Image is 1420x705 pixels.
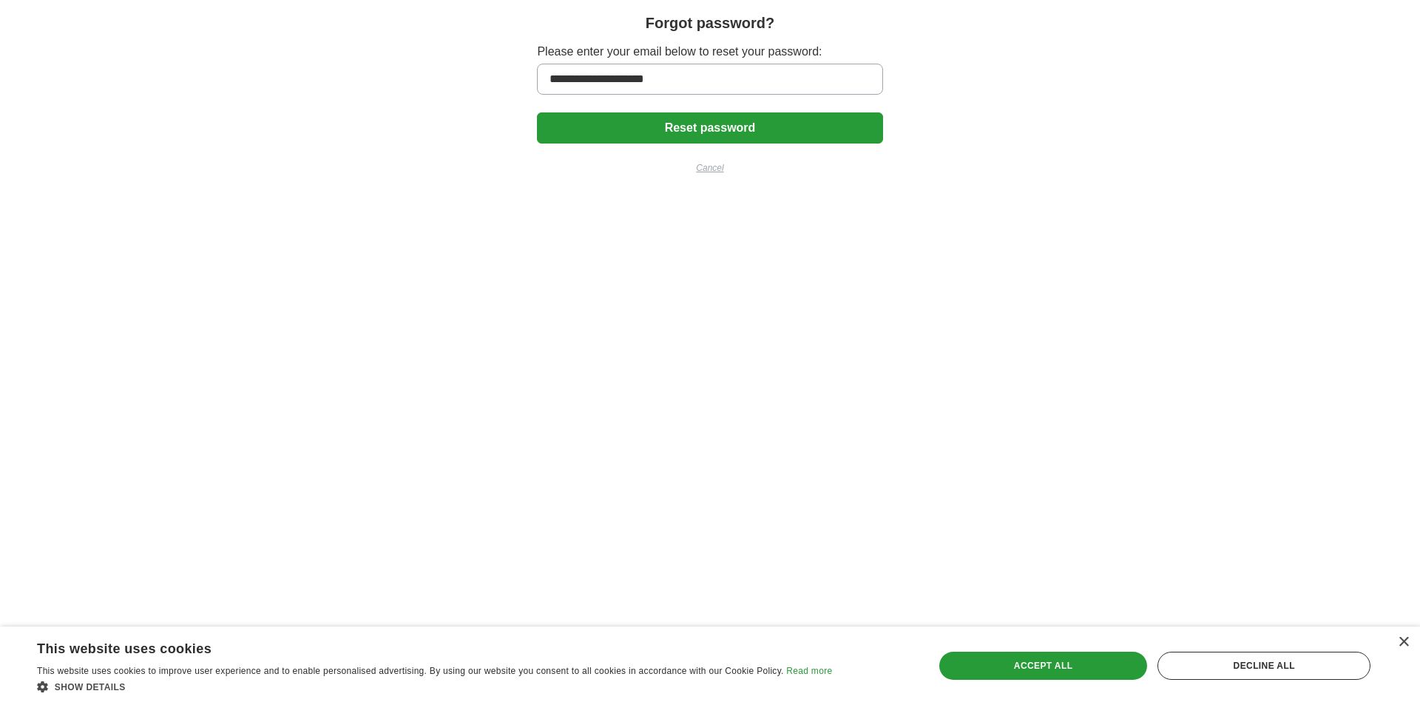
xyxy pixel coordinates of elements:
span: This website uses cookies to improve user experience and to enable personalised advertising. By u... [37,666,784,676]
div: Decline all [1157,652,1370,680]
button: Reset password [537,112,882,144]
a: Read more, opens a new window [786,666,832,676]
div: This website uses cookies [37,635,795,658]
label: Please enter your email below to reset your password: [537,43,882,61]
a: Cancel [537,161,882,175]
span: Show details [55,682,126,692]
div: Accept all [939,652,1148,680]
div: Show details [37,679,832,694]
div: Close [1398,637,1409,648]
h1: Forgot password? [646,12,774,34]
